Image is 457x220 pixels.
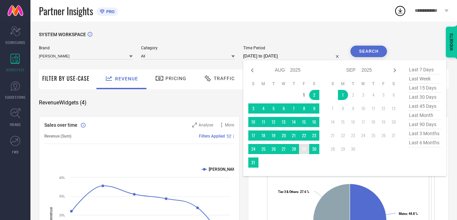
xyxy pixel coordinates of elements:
[348,103,358,114] td: Tue Sep 09 2025
[358,90,368,100] td: Wed Sep 03 2025
[165,76,186,81] span: Pricing
[328,130,338,141] td: Sun Sep 21 2025
[5,40,25,45] span: SCORECARDS
[299,90,309,100] td: Fri Aug 01 2025
[309,144,319,154] td: Sat Aug 30 2025
[248,81,258,87] th: Sunday
[243,46,342,50] span: Time Period
[299,130,309,141] td: Fri Aug 22 2025
[105,9,115,14] span: PRO
[289,81,299,87] th: Thursday
[407,138,441,147] span: last 6 months
[248,157,258,168] td: Sun Aug 31 2025
[309,81,319,87] th: Saturday
[379,90,389,100] td: Fri Sep 05 2025
[39,99,87,106] span: Revenue Widgets ( 4 )
[368,90,379,100] td: Thu Sep 04 2025
[299,103,309,114] td: Fri Aug 08 2025
[338,81,348,87] th: Monday
[358,130,368,141] td: Wed Sep 24 2025
[389,81,399,87] th: Saturday
[338,90,348,100] td: Mon Sep 01 2025
[44,122,77,128] span: Sales over time
[9,122,21,127] span: TRENDS
[258,81,269,87] th: Monday
[39,4,93,18] span: Partner Insights
[348,144,358,154] td: Tue Sep 30 2025
[289,130,299,141] td: Thu Aug 21 2025
[279,117,289,127] td: Wed Aug 13 2025
[6,67,25,72] span: WORKSPACE
[328,144,338,154] td: Sun Sep 28 2025
[368,130,379,141] td: Thu Sep 25 2025
[368,117,379,127] td: Thu Sep 18 2025
[338,144,348,154] td: Mon Sep 29 2025
[368,81,379,87] th: Thursday
[289,117,299,127] td: Thu Aug 14 2025
[289,144,299,154] td: Thu Aug 28 2025
[309,103,319,114] td: Sat Aug 09 2025
[39,46,133,50] span: Brand
[338,117,348,127] td: Mon Sep 15 2025
[379,130,389,141] td: Fri Sep 26 2025
[199,123,213,127] span: Analyse
[299,117,309,127] td: Fri Aug 15 2025
[279,103,289,114] td: Wed Aug 06 2025
[12,149,19,154] span: FWD
[399,212,407,216] tspan: Metro
[269,117,279,127] td: Tue Aug 12 2025
[192,123,197,127] svg: Zoom
[399,212,418,216] text: : 44.8 %
[59,213,65,217] text: 20L
[379,117,389,127] td: Fri Sep 19 2025
[391,66,399,74] div: Next month
[309,117,319,127] td: Sat Aug 16 2025
[407,65,441,74] span: last 7 days
[358,81,368,87] th: Wednesday
[368,103,379,114] td: Thu Sep 11 2025
[248,144,258,154] td: Sun Aug 24 2025
[328,81,338,87] th: Sunday
[358,103,368,114] td: Wed Sep 10 2025
[44,134,71,139] span: Revenue (Sum)
[141,46,235,50] span: Category
[279,130,289,141] td: Wed Aug 20 2025
[328,117,338,127] td: Sun Sep 14 2025
[407,102,441,111] span: last 45 days
[248,66,256,74] div: Previous month
[389,90,399,100] td: Sat Sep 06 2025
[328,103,338,114] td: Sun Sep 07 2025
[233,134,234,139] span: |
[299,144,309,154] td: Fri Aug 29 2025
[214,76,235,81] span: Traffic
[39,32,86,37] span: SYSTEM WORKSPACE
[243,52,342,60] input: Select time period
[269,81,279,87] th: Tuesday
[348,117,358,127] td: Tue Sep 16 2025
[389,103,399,114] td: Sat Sep 13 2025
[269,130,279,141] td: Tue Aug 19 2025
[258,103,269,114] td: Mon Aug 04 2025
[299,81,309,87] th: Friday
[348,130,358,141] td: Tue Sep 23 2025
[279,144,289,154] td: Wed Aug 27 2025
[59,176,65,179] text: 40L
[248,130,258,141] td: Sun Aug 17 2025
[389,117,399,127] td: Sat Sep 20 2025
[350,46,387,57] button: Search
[115,76,138,81] span: Revenue
[289,103,299,114] td: Thu Aug 07 2025
[389,130,399,141] td: Sat Sep 27 2025
[248,117,258,127] td: Sun Aug 10 2025
[379,103,389,114] td: Fri Sep 12 2025
[258,144,269,154] td: Mon Aug 25 2025
[269,144,279,154] td: Tue Aug 26 2025
[379,81,389,87] th: Friday
[199,134,225,139] span: Filters Applied
[309,130,319,141] td: Sat Aug 23 2025
[278,190,298,194] tspan: Tier 3 & Others
[348,90,358,100] td: Tue Sep 02 2025
[338,103,348,114] td: Mon Sep 08 2025
[248,103,258,114] td: Sun Aug 03 2025
[338,130,348,141] td: Mon Sep 22 2025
